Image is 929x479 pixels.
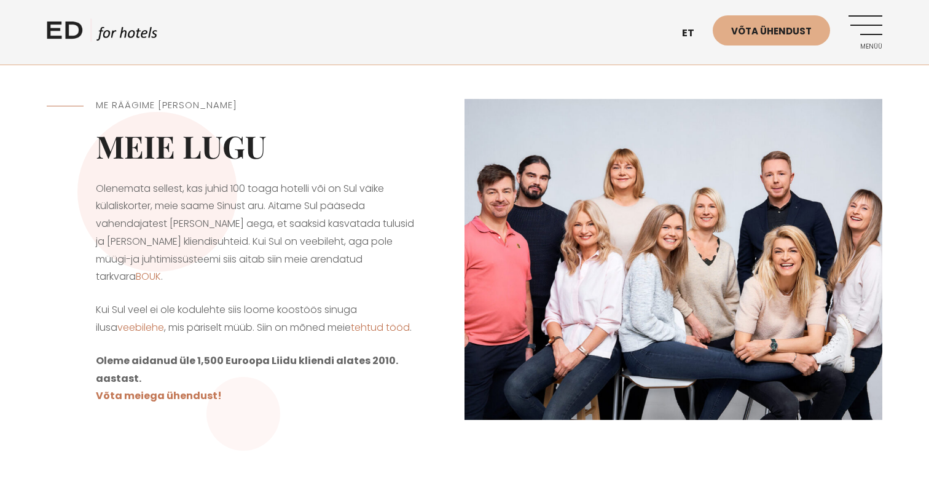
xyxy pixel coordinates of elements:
a: BOUK [136,269,161,283]
a: Menüü [849,15,882,49]
h2: Meie lugu [96,128,415,165]
a: veebilehe [117,320,164,335]
strong: Oleme aidanud üle 1,500 Euroopa Liidu kliendi alates 2010. aastast. [96,354,398,386]
a: tehtud tööd [351,320,410,335]
p: Kui Sul veel ei ole kodulehte siis loome koostöös sinuga ilusa , mis päriselt müüb. Siin on mõned... [96,301,415,337]
a: ED HOTELS [47,18,157,49]
span: Menüü [849,43,882,50]
a: Võta ühendust [713,15,830,46]
a: et [676,18,713,49]
h5: ME RÄÄGIME [PERSON_NAME] [96,98,415,113]
p: Olenemata sellest, kas juhid 100 toaga hotelli või on Sul väike külaliskorter, meie saame Sinust ... [96,180,415,287]
a: Võta meiega ühendust! [96,389,222,403]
